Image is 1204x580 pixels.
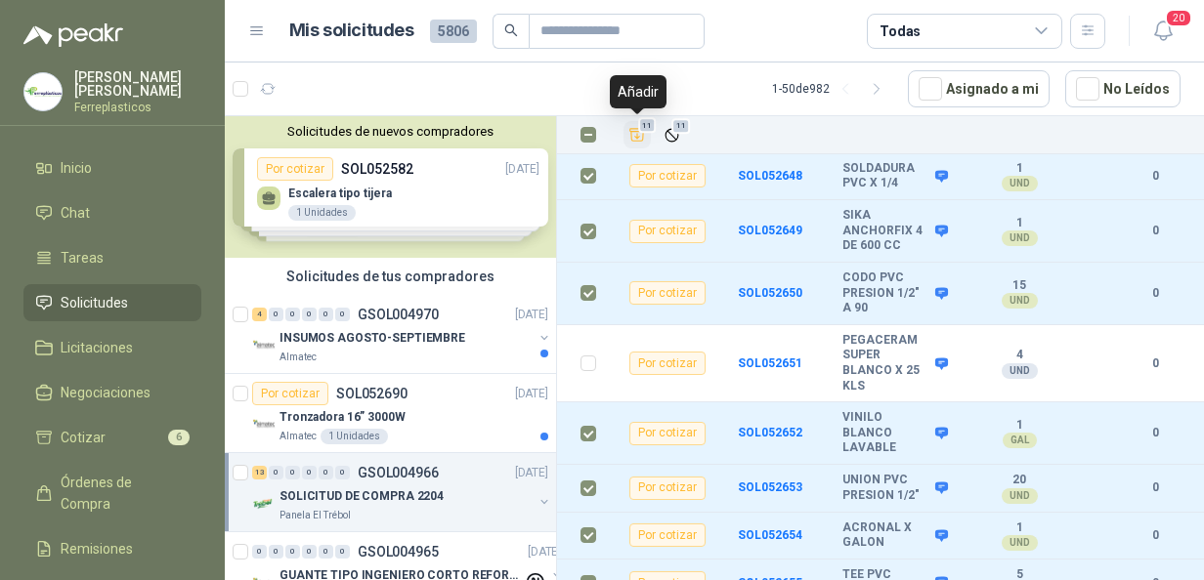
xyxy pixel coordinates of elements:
[671,118,690,134] span: 11
[1131,526,1181,545] b: 0
[515,464,548,482] p: [DATE]
[880,21,921,42] div: Todas
[1131,424,1181,442] b: 0
[738,169,802,183] a: SOL052648
[23,464,201,522] a: Órdenes de Compra
[279,508,351,523] p: Panela El Trébol
[629,164,706,187] div: Por cotizar
[252,545,267,559] div: 0
[336,387,408,400] p: SOL052690
[24,73,62,110] img: Company Logo
[279,487,444,506] p: SOLICITUD DE COMPRA 2204
[358,466,439,479] p: GSOL004966
[659,122,685,148] button: Ignorar
[528,543,561,561] p: [DATE]
[1131,478,1181,497] b: 0
[1131,284,1181,303] b: 0
[279,429,317,444] p: Almatec
[252,461,552,523] a: 13 0 0 0 0 0 GSOL004966[DATE] Company LogoSOLICITUD DE COMPRA 2204Panela El Trébol
[269,545,283,559] div: 0
[23,149,201,186] a: Inicio
[23,23,123,47] img: Logo peakr
[225,258,556,295] div: Solicitudes de tus compradores
[738,356,802,370] a: SOL052651
[335,466,350,479] div: 0
[629,476,706,500] div: Por cotizar
[842,161,930,191] b: SOLDADURA PVC X 1/4
[289,17,414,45] h1: Mis solicitudes
[1002,176,1038,191] div: UND
[738,528,802,542] a: SOL052654
[842,410,930,456] b: VINILO BLANCO LAVABLE
[279,408,406,427] p: Tronzadora 16” 3000W
[61,538,133,559] span: Remisiones
[74,102,201,113] p: Ferreplasticos
[252,303,552,365] a: 4 0 0 0 0 0 GSOL004970[DATE] Company LogoINSUMOS AGOSTO-SEPTIEMBREAlmatec
[957,216,1082,231] b: 1
[61,202,90,224] span: Chat
[269,308,283,321] div: 0
[738,426,802,439] a: SOL052652
[629,352,706,375] div: Por cotizar
[908,70,1050,107] button: Asignado a mi
[1002,230,1038,246] div: UND
[252,308,267,321] div: 4
[252,466,267,479] div: 13
[252,382,328,405] div: Por cotizar
[738,224,802,237] a: SOL052649
[23,530,201,567] a: Remisiones
[772,73,892,104] div: 1 - 50 de 982
[957,520,1082,536] b: 1
[515,306,548,324] p: [DATE]
[319,545,333,559] div: 0
[23,329,201,366] a: Licitaciones
[738,480,802,494] a: SOL052653
[842,473,930,503] b: UNION PVC PRESION 1/2"
[515,385,548,403] p: [DATE]
[1002,363,1038,379] div: UND
[74,70,201,98] p: [PERSON_NAME] [PERSON_NAME]
[285,308,300,321] div: 0
[233,124,548,139] button: Solicitudes de nuevos compradores
[430,20,477,43] span: 5806
[629,281,706,305] div: Por cotizar
[252,413,276,436] img: Company Logo
[23,194,201,231] a: Chat
[738,286,802,300] b: SOL052650
[842,333,930,394] b: PEGACERAM SUPER BLANCO X 25 KLS
[61,157,92,179] span: Inicio
[302,545,317,559] div: 0
[957,278,1082,294] b: 15
[61,427,106,448] span: Cotizar
[285,545,300,559] div: 0
[638,117,657,133] span: 11
[629,220,706,243] div: Por cotizar
[61,382,150,403] span: Negociaciones
[252,334,276,357] img: Company Logo
[358,545,439,559] p: GSOL004965
[1002,293,1038,309] div: UND
[1002,535,1038,551] div: UND
[225,374,556,453] a: Por cotizarSOL052690[DATE] Company LogoTronzadora 16” 3000WAlmatec1 Unidades
[504,23,518,37] span: search
[1065,70,1181,107] button: No Leídos
[957,348,1082,363] b: 4
[61,247,104,269] span: Tareas
[629,422,706,445] div: Por cotizar
[623,121,651,148] button: Añadir
[1131,354,1181,373] b: 0
[321,429,388,444] div: 1 Unidades
[23,374,201,411] a: Negociaciones
[957,161,1082,177] b: 1
[957,473,1082,488] b: 20
[23,419,201,456] a: Cotizar6
[302,466,317,479] div: 0
[285,466,300,479] div: 0
[842,270,930,316] b: CODO PVC PRESION 1/2" A 90
[225,116,556,258] div: Solicitudes de nuevos compradoresPor cotizarSOL052582[DATE] Escalera tipo tijera1 UnidadesPor cot...
[168,430,190,445] span: 6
